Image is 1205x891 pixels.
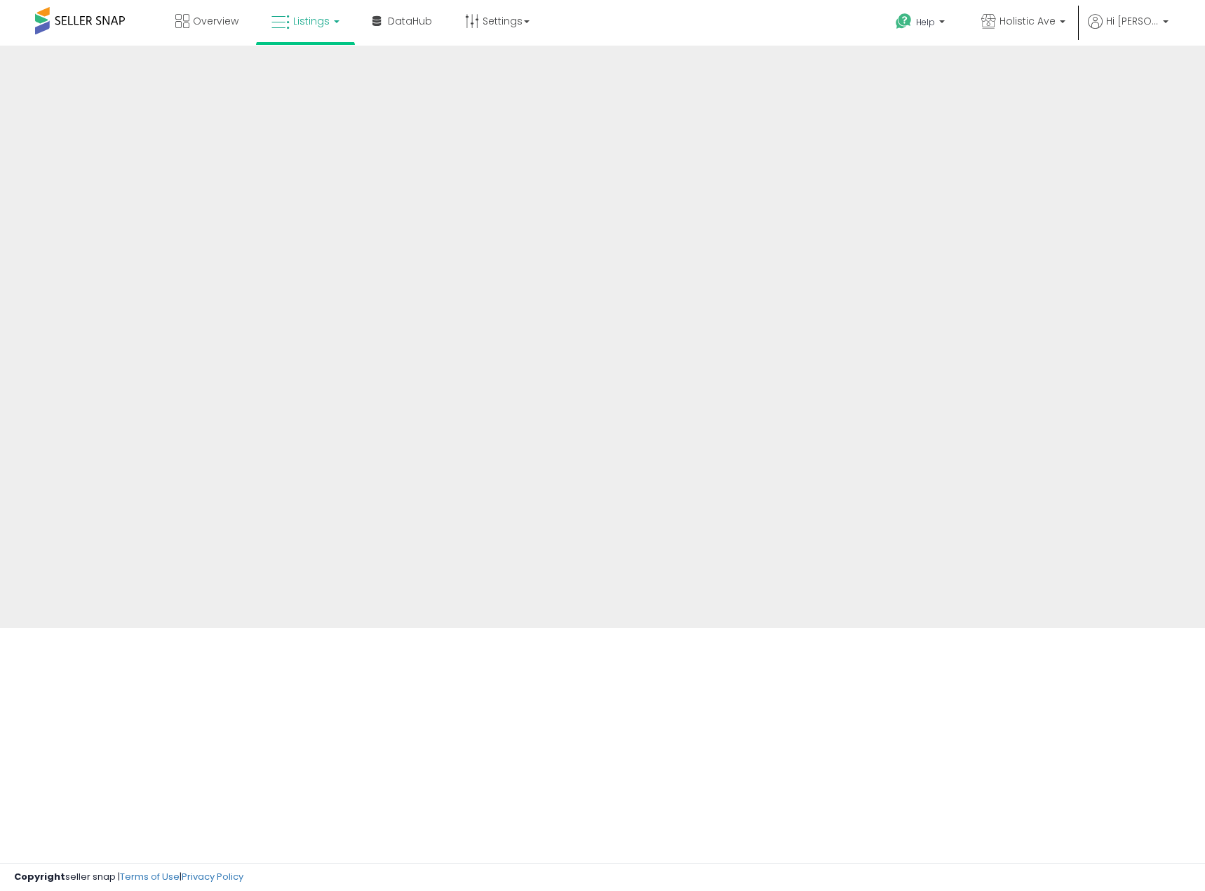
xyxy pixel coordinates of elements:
[895,13,913,30] i: Get Help
[1106,14,1159,28] span: Hi [PERSON_NAME]
[193,14,238,28] span: Overview
[916,16,935,28] span: Help
[388,14,432,28] span: DataHub
[884,2,959,46] a: Help
[999,14,1056,28] span: Holistic Ave
[1088,14,1169,46] a: Hi [PERSON_NAME]
[293,14,330,28] span: Listings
